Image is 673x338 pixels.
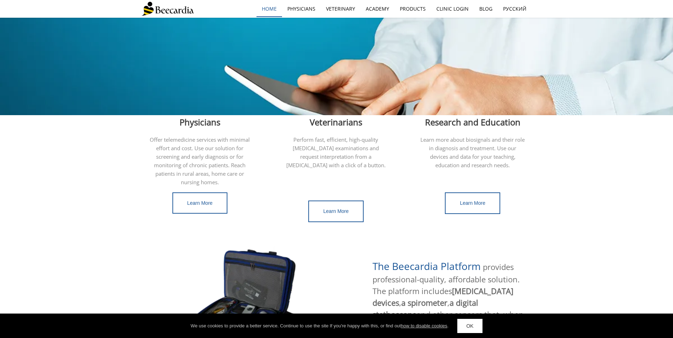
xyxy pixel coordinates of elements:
[420,136,525,169] span: Learn more about biosignals and their role in diagnosis and treatment. Use our devices and data f...
[321,1,360,17] a: Veterinary
[150,136,250,186] span: Offer telemedicine services with minimal effort and cost. Use our solution for screening and earl...
[445,192,500,214] a: Learn More
[142,2,194,16] img: Beecardia
[457,319,482,333] a: OK
[286,136,386,169] span: Perform fast, efficient, high-quality [MEDICAL_DATA] examinations and request interpretation from...
[460,200,485,206] span: Learn More
[191,322,448,329] div: We use cookies to provide a better service. Continue to use the site If you're happy with this, o...
[474,1,498,17] a: Blog
[323,208,349,214] span: Learn More
[395,1,431,17] a: Products
[308,201,364,222] a: Learn More
[310,116,362,128] span: Veterinarians
[373,259,481,273] span: The Beecardia Platform
[401,297,447,308] span: a spirometer
[498,1,532,17] a: Русский
[172,192,228,214] a: Learn More
[401,323,447,328] a: how to disable cookies
[256,1,282,17] a: home
[425,116,520,128] span: Research and Education
[431,1,474,17] a: Clinic Login
[187,200,213,206] span: Learn More
[282,1,321,17] a: Physicians
[360,1,395,17] a: Academy
[180,116,220,128] span: Physicians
